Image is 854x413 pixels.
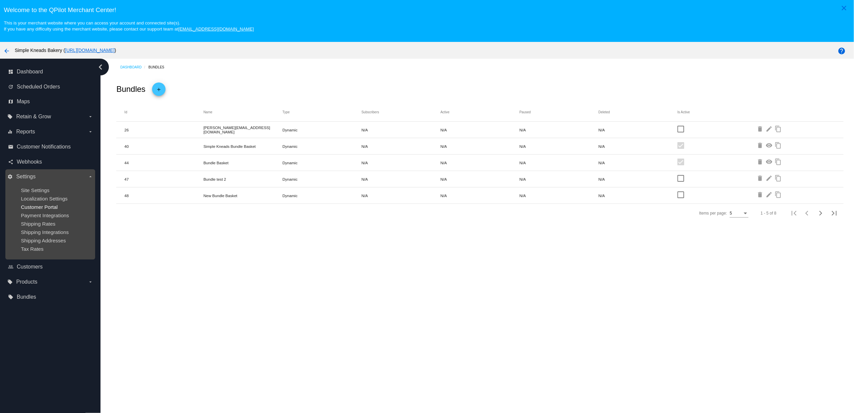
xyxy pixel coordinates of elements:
[21,221,55,227] a: Shipping Rates
[282,175,362,183] mat-cell: Dynamic
[282,192,362,199] mat-cell: Dynamic
[95,62,106,72] i: chevron_left
[8,144,13,150] i: email
[362,192,441,199] mat-cell: N/A
[362,159,441,167] mat-cell: N/A
[598,175,677,183] mat-cell: N/A
[21,238,66,243] a: Shipping Addresses
[17,294,36,300] span: Bundles
[441,142,520,150] mat-cell: N/A
[203,142,282,150] mat-cell: Simple Kneads Bundle Basket
[8,294,13,300] i: local_offer
[757,126,765,134] mat-icon: delete
[17,159,42,165] span: Webhooks
[757,159,765,167] mat-icon: delete
[519,142,598,150] mat-cell: N/A
[120,62,148,72] a: Dashboard
[775,159,783,167] mat-icon: content_copy
[21,213,69,218] a: Payment Integrations
[814,206,828,220] button: Next page
[757,175,765,183] mat-icon: delete
[7,114,13,119] i: local_offer
[8,81,93,92] a: update Scheduled Orders
[16,114,51,120] span: Retain & Grow
[17,84,60,90] span: Scheduled Orders
[282,159,362,167] mat-cell: Dynamic
[8,99,13,104] i: map
[116,84,145,94] h2: Bundles
[362,110,441,114] mat-header-cell: Subscribers
[838,47,846,55] mat-icon: help
[8,66,93,77] a: dashboard Dashboard
[766,142,774,150] mat-icon: visibility
[519,175,598,183] mat-cell: N/A
[203,192,282,199] mat-cell: New Bundle Basket
[7,129,13,134] i: equalizer
[124,110,127,114] button: Change sorting for id
[787,206,801,220] button: First page
[16,129,35,135] span: Reports
[16,279,37,285] span: Products
[282,142,362,150] mat-cell: Dynamic
[8,157,93,167] a: share Webhooks
[441,192,520,199] mat-cell: N/A
[766,159,774,167] mat-icon: visibility
[7,174,13,179] i: settings
[441,110,520,114] mat-header-cell: Active
[282,126,362,134] mat-cell: Dynamic
[699,211,727,216] div: Items per page:
[16,174,36,180] span: Settings
[282,110,290,114] button: Change sorting for type
[757,191,765,199] mat-icon: delete
[519,159,598,167] mat-cell: N/A
[203,175,282,183] mat-cell: Bundle test 2
[519,192,598,199] mat-cell: N/A
[362,126,441,134] mat-cell: N/A
[3,47,11,55] mat-icon: arrow_back
[148,62,170,72] a: Bundles
[8,69,13,74] i: dashboard
[124,192,203,199] mat-cell: 48
[775,126,783,134] mat-icon: content_copy
[65,48,115,53] a: [URL][DOMAIN_NAME]
[21,196,67,201] a: Localization Settings
[8,261,93,272] a: people_outline Customers
[598,126,677,134] mat-cell: N/A
[17,69,43,75] span: Dashboard
[88,279,93,285] i: arrow_drop_down
[124,175,203,183] mat-cell: 47
[8,292,93,302] a: local_offer Bundles
[21,187,49,193] a: Site Settings
[8,159,13,165] i: share
[8,84,13,90] i: update
[155,85,163,97] mat-icon: add
[203,159,282,167] mat-cell: Bundle Basket
[203,110,212,114] button: Change sorting for name
[21,246,44,252] a: Tax Rates
[7,279,13,285] i: local_offer
[203,124,282,136] mat-cell: [PERSON_NAME][EMAIL_ADDRESS][DOMAIN_NAME]
[21,204,58,210] a: Customer Portal
[178,26,254,32] a: [EMAIL_ADDRESS][DOMAIN_NAME]
[4,6,850,14] h3: Welcome to the QPilot Merchant Center!
[598,159,677,167] mat-cell: N/A
[124,142,203,150] mat-cell: 40
[8,141,93,152] a: email Customer Notifications
[766,175,774,183] mat-icon: edit
[761,211,776,216] div: 1 - 5 of 8
[730,211,732,216] span: 5
[766,191,774,199] mat-icon: edit
[775,142,783,150] mat-icon: content_copy
[730,211,748,216] mat-select: Items per page:
[362,175,441,183] mat-cell: N/A
[21,229,69,235] a: Shipping Integrations
[828,206,841,220] button: Last page
[598,110,677,114] mat-header-cell: Deleted
[88,174,93,179] i: arrow_drop_down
